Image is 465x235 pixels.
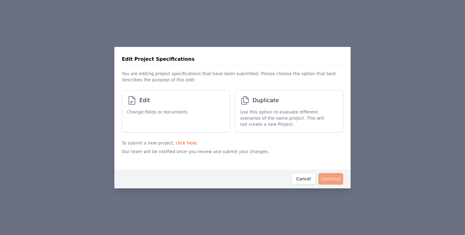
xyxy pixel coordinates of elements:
span: Duplicate [252,96,279,105]
button: Cancel [291,173,316,185]
p: You are editing project specifications that have been submitted. Please choose the option that be... [122,66,343,85]
span: Use this option to evaluate different scenarios of the same project. This will not create a new P... [240,109,332,127]
span: Change fields or documents [127,109,188,115]
button: Continue [318,173,343,185]
p: To submit a new project, . [122,137,343,146]
span: Edit [139,96,150,105]
h3: Edit Project Specifications [122,56,195,63]
p: Our team will be notified once you review and submit your changes. [122,146,343,164]
a: click here [176,141,197,145]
